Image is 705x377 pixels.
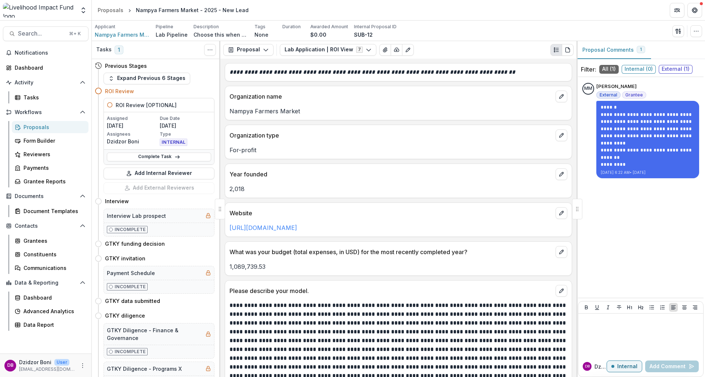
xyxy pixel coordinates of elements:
[625,303,634,312] button: Heading 1
[107,326,202,342] h5: GTKY Diligence - Finance & Governance
[107,138,158,145] p: Dzidzor Boni
[600,92,617,98] span: External
[550,44,562,56] button: Plaintext view
[3,3,75,18] img: Livelihood Impact Fund logo
[3,277,88,289] button: Open Data & Reporting
[54,359,69,366] p: User
[105,197,129,205] h4: Interview
[105,240,165,248] h4: GTKY funding decision
[596,83,637,90] p: [PERSON_NAME]
[160,139,187,146] span: INTERNAL
[658,303,667,312] button: Ordered List
[12,91,88,103] a: Tasks
[15,64,83,72] div: Dashboard
[98,6,123,14] div: Proposals
[229,209,553,217] p: Website
[615,303,623,312] button: Strike
[12,175,88,187] a: Grantee Reports
[95,31,150,39] span: Nampya Farmers Market
[160,115,211,122] p: Due Date
[107,115,158,122] p: Assigned
[12,262,88,274] a: Communications
[254,23,265,30] p: Tags
[12,135,88,147] a: Form Builder
[581,65,596,74] p: Filter:
[282,23,301,30] p: Duration
[680,303,689,312] button: Align Center
[23,207,83,215] div: Document Templates
[68,30,82,38] div: ⌘ + K
[229,224,297,231] a: [URL][DOMAIN_NAME]
[625,92,643,98] span: Grantee
[156,31,188,39] p: Lab Pipeline
[229,170,553,179] p: Year founded
[354,31,373,39] p: SUB-12
[23,177,83,185] div: Grantee Reports
[556,246,567,258] button: edit
[107,153,211,161] a: Complete Task
[96,47,112,53] h3: Tasks
[116,101,177,109] h5: ROI Review [OPTIONAL]
[115,45,123,54] span: 1
[582,303,591,312] button: Bold
[585,365,590,368] div: Dzidzor Boni
[95,5,252,15] nav: breadcrumb
[19,366,75,373] p: [EMAIL_ADDRESS][DOMAIN_NAME]
[622,65,656,74] span: Internal ( 0 )
[601,170,695,175] p: [DATE] 6:22 AM • [DATE]
[645,360,699,372] button: Add Comment
[136,6,249,14] div: Nampya Farmers Market - 2025 - New Lead
[229,92,553,101] p: Organization name
[593,303,601,312] button: Underline
[12,205,88,217] a: Document Templates
[23,94,83,101] div: Tasks
[3,62,88,74] a: Dashboard
[160,122,211,129] p: [DATE]
[12,162,88,174] a: Payments
[594,363,607,370] p: Dzidzor B
[3,47,88,59] button: Notifications
[647,303,656,312] button: Bullet List
[599,65,619,74] span: All ( 1 )
[105,87,134,95] h4: ROI Review
[7,363,14,368] div: Dzidzor Boni
[194,23,219,30] p: Description
[691,303,699,312] button: Align Right
[3,26,88,41] button: Search...
[229,286,553,295] p: Please describe your model.
[354,23,397,30] p: Internal Proposal ID
[19,358,51,366] p: Dzidzor Boni
[607,360,642,372] button: Internal
[12,121,88,133] a: Proposals
[640,47,642,52] span: 1
[310,23,348,30] p: Awarded Amount
[15,223,77,229] span: Contacts
[670,3,684,18] button: Partners
[562,44,574,56] button: PDF view
[115,348,146,355] p: Incomplete
[15,50,86,56] span: Notifications
[104,168,214,179] button: Add Internal Reviewer
[556,168,567,180] button: edit
[15,280,77,286] span: Data & Reporting
[604,303,612,312] button: Italicize
[12,248,88,260] a: Constituents
[229,248,553,256] p: What was your budget (total expenses, in USD) for the most recently completed year?
[659,65,693,74] span: External ( 1 )
[204,44,216,56] button: Toggle View Cancelled Tasks
[115,226,146,233] p: Incomplete
[556,91,567,102] button: edit
[23,321,83,329] div: Data Report
[105,62,147,70] h4: Previous Stages
[229,131,553,140] p: Organization type
[229,146,567,154] p: For-profit
[95,23,115,30] p: Applicant
[12,305,88,317] a: Advanced Analytics
[107,212,166,220] h5: Interview Lab prospect
[15,80,77,86] span: Activity
[115,283,146,290] p: Incomplete
[3,77,88,88] button: Open Activity
[556,285,567,297] button: edit
[23,137,83,144] div: Form Builder
[78,3,88,18] button: Open entity switcher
